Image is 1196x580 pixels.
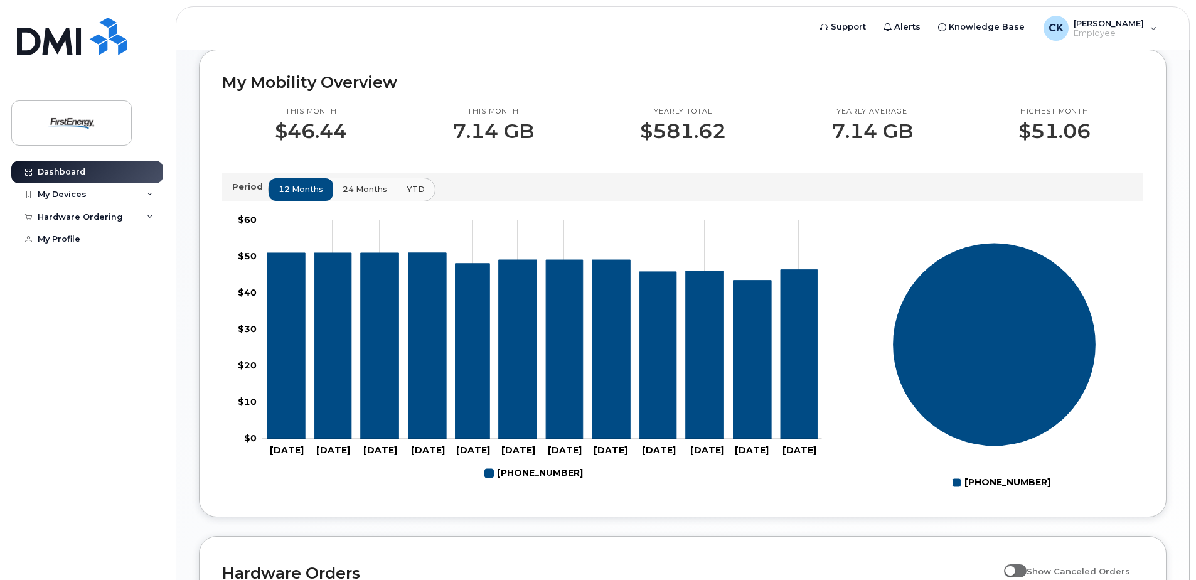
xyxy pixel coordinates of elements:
[244,433,257,444] tspan: $0
[811,14,875,40] a: Support
[640,107,726,117] p: Yearly total
[1004,559,1014,569] input: Show Canceled Orders
[363,445,397,456] tspan: [DATE]
[1074,18,1144,28] span: [PERSON_NAME]
[892,243,1096,447] g: Series
[501,445,535,456] tspan: [DATE]
[275,120,347,142] p: $46.44
[485,463,583,484] g: Legend
[642,445,676,456] tspan: [DATE]
[238,215,257,226] tspan: $60
[953,472,1050,493] g: Legend
[222,73,1143,92] h2: My Mobility Overview
[875,14,929,40] a: Alerts
[270,445,304,456] tspan: [DATE]
[411,445,445,456] tspan: [DATE]
[343,183,387,195] span: 24 months
[548,445,582,456] tspan: [DATE]
[1049,21,1064,36] span: CK
[238,215,822,485] g: Chart
[1027,566,1130,576] span: Show Canceled Orders
[238,360,257,372] tspan: $20
[894,21,921,33] span: Alerts
[929,14,1033,40] a: Knowledge Base
[594,445,627,456] tspan: [DATE]
[407,183,425,195] span: YTD
[831,107,913,117] p: Yearly average
[238,324,257,335] tspan: $30
[892,243,1096,493] g: Chart
[640,120,726,142] p: $581.62
[1074,28,1144,38] span: Employee
[485,463,583,484] g: 570-890-0757
[452,120,534,142] p: 7.14 GB
[1018,107,1091,117] p: Highest month
[238,251,257,262] tspan: $50
[1035,16,1166,41] div: Carey, Kenneth S
[1141,525,1187,571] iframe: Messenger Launcher
[456,445,490,456] tspan: [DATE]
[232,181,268,193] p: Period
[238,287,257,299] tspan: $40
[782,445,816,456] tspan: [DATE]
[452,107,534,117] p: This month
[1018,120,1091,142] p: $51.06
[831,21,866,33] span: Support
[238,397,257,408] tspan: $10
[831,120,913,142] p: 7.14 GB
[690,445,724,456] tspan: [DATE]
[949,21,1025,33] span: Knowledge Base
[735,445,769,456] tspan: [DATE]
[267,253,818,439] g: 570-890-0757
[275,107,347,117] p: This month
[316,445,350,456] tspan: [DATE]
